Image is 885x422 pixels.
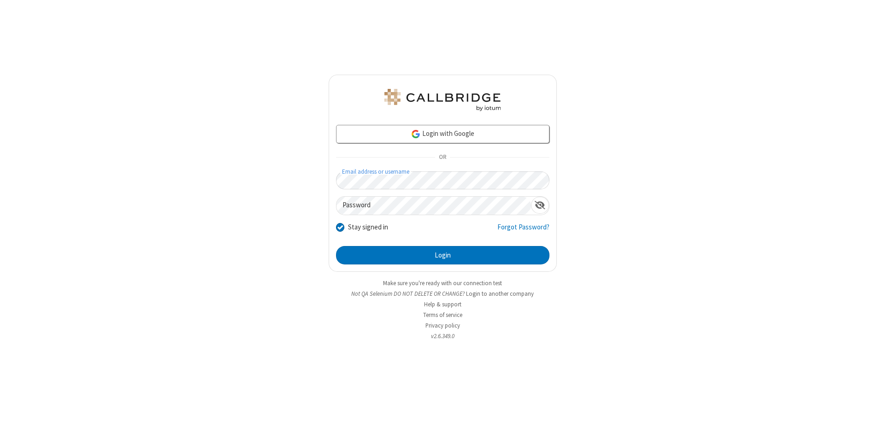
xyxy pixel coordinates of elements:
input: Email address or username [336,171,549,189]
a: Forgot Password? [497,222,549,240]
a: Help & support [424,300,461,308]
button: Login to another company [466,289,534,298]
span: OR [435,151,450,164]
li: v2.6.349.0 [329,332,557,340]
div: Show password [531,197,549,214]
a: Terms of service [423,311,462,319]
img: google-icon.png [411,129,421,139]
label: Stay signed in [348,222,388,233]
a: Privacy policy [425,322,460,329]
a: Make sure you're ready with our connection test [383,279,502,287]
button: Login [336,246,549,264]
img: QA Selenium DO NOT DELETE OR CHANGE [383,89,502,111]
a: Login with Google [336,125,549,143]
li: Not QA Selenium DO NOT DELETE OR CHANGE? [329,289,557,298]
input: Password [336,197,531,215]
